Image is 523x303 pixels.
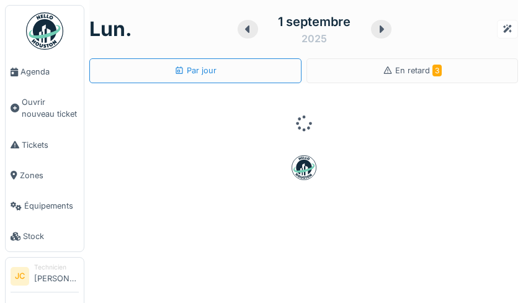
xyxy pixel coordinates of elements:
a: Ouvrir nouveau ticket [6,87,84,129]
a: JC Technicien[PERSON_NAME] [11,263,79,292]
div: Par jour [174,65,217,76]
span: Équipements [24,200,79,212]
img: badge-BVDL4wpA.svg [292,155,316,180]
span: Ouvrir nouveau ticket [22,96,79,120]
a: Zones [6,160,84,191]
a: Tickets [6,130,84,160]
span: 3 [432,65,442,76]
a: Équipements [6,191,84,221]
h1: lun. [89,17,132,41]
span: Agenda [20,66,79,78]
img: Badge_color-CXgf-gQk.svg [26,12,63,50]
li: [PERSON_NAME] [34,263,79,289]
div: Technicien [34,263,79,272]
li: JC [11,267,29,286]
span: En retard [395,66,442,75]
div: 1 septembre [278,12,351,31]
div: 2025 [302,31,327,46]
span: Stock [23,230,79,242]
span: Zones [20,170,79,181]
a: Agenda [6,57,84,87]
span: Tickets [22,139,79,151]
a: Stock [6,221,84,251]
